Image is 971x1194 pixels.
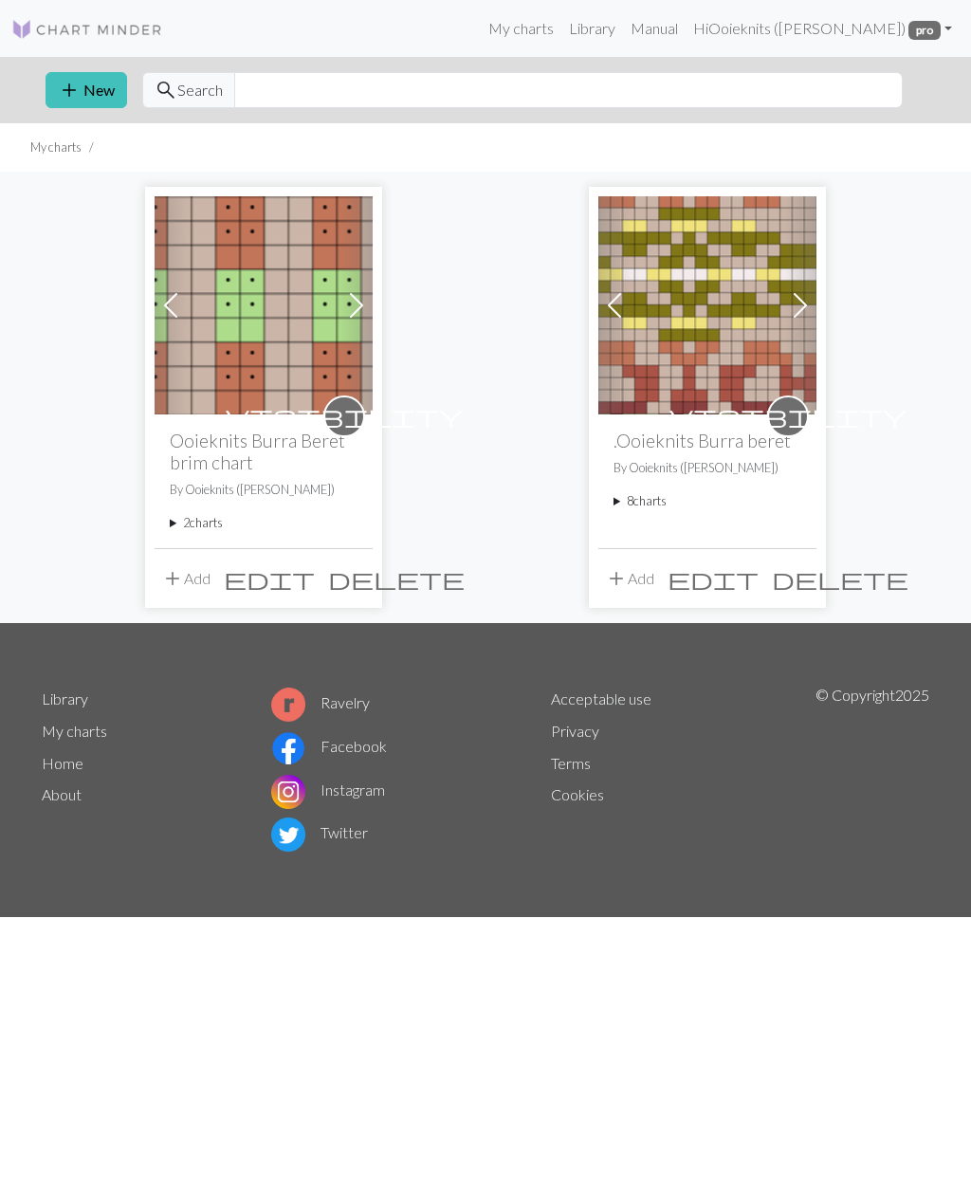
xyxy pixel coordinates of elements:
[42,689,88,707] a: Library
[271,737,387,755] a: Facebook
[772,565,908,592] span: delete
[161,565,184,592] span: add
[551,754,591,772] a: Terms
[155,560,217,597] button: Add
[42,754,83,772] a: Home
[598,560,661,597] button: Add
[217,560,321,597] button: Edit
[271,693,370,711] a: Ravelry
[765,560,915,597] button: Delete
[271,775,305,809] img: Instagram logo
[908,21,941,40] span: pro
[668,567,759,590] i: Edit
[481,9,561,47] a: My charts
[224,565,315,592] span: edit
[155,294,373,312] a: Copy of Ooieknits Burra Beret brim chart
[155,196,373,414] img: Copy of Ooieknits Burra Beret brim chart
[598,196,816,414] img: Copy of .Ooieknits Burra beret
[815,684,929,856] p: © Copyright 2025
[46,72,127,108] button: New
[271,817,305,852] img: Twitter logo
[170,514,357,532] summary: 2charts
[605,565,628,592] span: add
[598,294,816,312] a: Copy of .Ooieknits Burra beret
[614,430,801,451] h2: .Ooieknits Burra beret
[224,567,315,590] i: Edit
[42,722,107,740] a: My charts
[271,781,385,799] a: Instagram
[271,731,305,765] img: Facebook logo
[614,459,801,477] p: By Ooieknits ([PERSON_NAME])
[177,79,223,101] span: Search
[58,77,81,103] span: add
[551,785,604,803] a: Cookies
[669,401,907,431] span: visibility
[614,492,801,510] summary: 8charts
[271,823,368,841] a: Twitter
[551,689,651,707] a: Acceptable use
[321,560,471,597] button: Delete
[668,565,759,592] span: edit
[661,560,765,597] button: Edit
[669,397,907,435] i: private
[11,18,163,41] img: Logo
[623,9,686,47] a: Manual
[170,481,357,499] p: By Ooieknits ([PERSON_NAME])
[328,565,465,592] span: delete
[170,430,357,473] h2: Ooieknits Burra Beret brim chart
[551,722,599,740] a: Privacy
[271,688,305,722] img: Ravelry logo
[226,397,463,435] i: private
[155,77,177,103] span: search
[42,785,82,803] a: About
[226,401,463,431] span: visibility
[30,138,82,156] li: My charts
[561,9,623,47] a: Library
[686,9,960,47] a: HiOoieknits ([PERSON_NAME]) pro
